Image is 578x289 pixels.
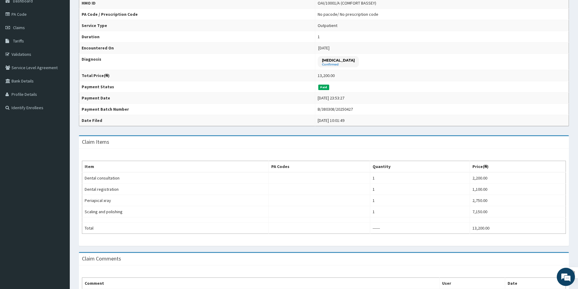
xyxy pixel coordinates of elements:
td: Total [82,223,269,234]
h3: Claim Comments [82,256,121,261]
div: Outpatient [318,22,337,29]
td: ------ [370,223,470,234]
div: 13,200.00 [318,72,335,79]
td: 2,750.00 [470,195,566,206]
p: [MEDICAL_DATA] [322,58,355,63]
th: PA Codes [269,161,370,173]
th: Payment Date [79,92,315,104]
div: [DATE] 23:53:27 [318,95,344,101]
textarea: Type your message and hit 'Enter' [3,166,116,187]
div: Chat with us now [32,34,102,42]
td: Periapical xray [82,195,269,206]
th: Quantity [370,161,470,173]
th: Price(₦) [470,161,566,173]
img: d_794563401_company_1708531726252_794563401 [11,30,25,45]
td: 7,150.00 [470,206,566,217]
div: 1 [318,34,320,40]
span: We're online! [35,76,84,138]
span: Tariffs [13,38,24,44]
td: 13,200.00 [470,223,566,234]
th: Date Filed [79,115,315,126]
th: PA Code / Prescription Code [79,9,315,20]
td: 2,200.00 [470,172,566,184]
span: [DATE] [318,45,330,51]
th: Total Price(₦) [79,70,315,81]
th: Duration [79,31,315,42]
th: Payment Status [79,81,315,92]
th: Service Type [79,20,315,31]
td: Dental registration [82,184,269,195]
span: Claims [13,25,25,30]
th: Item [82,161,269,173]
div: Minimize live chat window [100,3,114,18]
td: 1 [370,184,470,195]
div: B/380308/20250427 [318,106,353,112]
span: Paid [318,85,329,90]
td: Dental consultation [82,172,269,184]
th: Diagnosis [79,54,315,70]
td: 1 [370,172,470,184]
td: 1 [370,195,470,206]
td: 1,100.00 [470,184,566,195]
small: Confirmed [322,63,355,66]
h3: Claim Items [82,139,109,145]
td: 1 [370,206,470,217]
th: Encountered On [79,42,315,54]
th: Payment Batch Number [79,104,315,115]
div: [DATE] 10:01:49 [318,117,344,123]
td: Scaling and polishing [82,206,269,217]
div: No pacode / No prescription code [318,11,378,17]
